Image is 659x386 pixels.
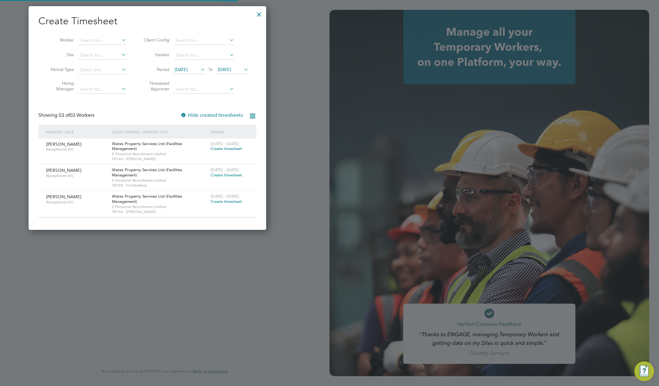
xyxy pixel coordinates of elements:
label: Period Type [46,67,74,72]
input: Select one [78,66,126,74]
div: Client Config / Vendor / Site [110,125,209,139]
span: Wates Property Services Ltd (Facilities Management) [112,194,182,204]
label: Timesheet Approver [142,81,169,92]
span: Wates Property Services Ltd (Facilities Management) [112,141,182,152]
div: Worker / Role [45,125,110,139]
span: Create timesheet [211,146,242,151]
span: Wates Property Services Ltd (Facilities Management) [112,167,182,178]
h2: Create Timesheet [38,15,256,28]
div: Showing [38,112,96,119]
span: [DATE] - [DATE] [211,167,239,172]
label: Worker [46,37,74,43]
div: Period [209,125,250,139]
span: 03 Workers [59,112,94,118]
span: 03 of [59,112,70,118]
button: Engage Resource Center [634,361,654,381]
span: FB164 - [PERSON_NAME] [112,209,207,214]
span: [DATE] - [DATE] [211,141,239,146]
span: Receptionist WC [46,147,107,152]
span: [PERSON_NAME] [46,194,81,199]
span: Receptionist WC [46,200,107,205]
input: Search for... [174,51,234,60]
span: Receptionist WC [46,173,107,178]
span: Create timesheet [211,199,242,204]
span: [PERSON_NAME] [46,141,81,147]
label: Hide created timesheets [180,112,243,118]
label: Site [46,52,74,57]
input: Search for... [78,85,126,94]
input: Search for... [78,51,126,60]
span: [DATE] [218,67,231,72]
input: Search for... [174,36,234,45]
label: Hiring Manager [46,81,74,92]
span: E Personnel Recruitment Limited [112,204,207,209]
span: [PERSON_NAME] [46,167,81,173]
input: Search for... [78,36,126,45]
span: E Personnel Recruitment Limited [112,178,207,183]
span: FB164 - [PERSON_NAME] [112,156,207,161]
span: FB168 - FA Newbury [112,183,207,188]
label: Client Config [142,37,169,43]
label: Vendor [142,52,169,57]
label: Period [142,67,169,72]
span: [DATE] - [DATE] [211,194,239,199]
span: E Personnel Recruitment Limited [112,152,207,156]
input: Search for... [174,85,234,94]
span: [DATE] [175,67,188,72]
span: Create timesheet [211,172,242,178]
span: To [207,65,215,73]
